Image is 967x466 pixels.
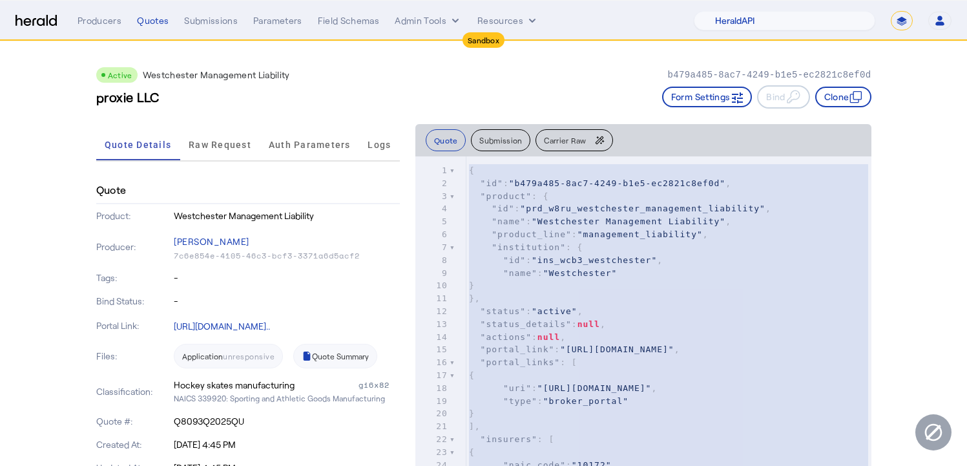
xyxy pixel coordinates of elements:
a: [URL][DOMAIN_NAME].. [174,321,270,332]
span: "name" [492,217,526,226]
div: 18 [415,382,450,395]
div: 14 [415,331,450,344]
span: "management_liability" [577,229,703,239]
p: [DATE] 4:45 PM [174,438,400,451]
p: Westchester Management Liability [143,69,290,81]
span: { [469,370,475,380]
span: "product" [481,191,532,201]
span: { [469,447,475,457]
span: "prd_w8ru_westchester_management_liability" [520,204,765,213]
div: 6 [415,228,450,241]
div: 17 [415,369,450,382]
span: : , [469,306,583,316]
p: Files: [96,350,172,363]
span: "actions" [481,332,532,342]
div: 1 [415,164,450,177]
button: Carrier Raw [535,129,612,151]
div: Hockey skates manufacturing [174,379,295,392]
div: Sandbox [463,32,504,48]
img: Herald Logo [16,15,57,27]
span: "insurers" [481,434,537,444]
div: 20 [415,407,450,420]
span: "type" [503,396,537,406]
div: 12 [415,305,450,318]
span: "Westchester Management Liability" [532,217,725,226]
p: [PERSON_NAME] [174,233,400,251]
p: Classification: [96,385,172,398]
div: 23 [415,446,450,459]
span: : , [469,229,709,239]
h4: Quote [96,182,127,198]
span: Raw Request [189,140,251,149]
span: "Westchester" [543,268,618,278]
span: : , [469,204,771,213]
span: "[URL][DOMAIN_NAME]" [560,344,674,354]
span: }, [469,293,481,303]
span: : [469,268,618,278]
span: Logs [368,140,391,149]
span: "[URL][DOMAIN_NAME]" [537,383,652,393]
span: : , [469,344,680,354]
span: : , [469,383,657,393]
span: "uri" [503,383,532,393]
div: 11 [415,292,450,305]
div: 2 [415,177,450,190]
p: - [174,271,400,284]
div: 21 [415,420,450,433]
span: : , [469,255,663,265]
div: 10 [415,279,450,292]
button: Bind [757,85,809,109]
span: "id" [503,255,526,265]
span: "id" [481,178,503,188]
span: "product_line" [492,229,572,239]
button: Clone [815,87,871,107]
p: Westchester Management Liability [174,209,400,222]
p: Producer: [96,240,172,253]
span: Carrier Raw [544,136,586,144]
div: Field Schemas [318,14,380,27]
span: : [ [469,357,577,367]
span: Quote Details [105,140,171,149]
div: 13 [415,318,450,331]
div: 4 [415,202,450,215]
button: Resources dropdown menu [477,14,539,27]
p: Product: [96,209,172,222]
span: "broker_portal" [543,396,629,406]
h3: proxie LLC [96,88,160,106]
span: "status_details" [481,319,572,329]
span: { [469,165,475,175]
span: : , [469,217,731,226]
div: 16 [415,356,450,369]
button: Form Settings [662,87,753,107]
p: 7c6e854e-4105-46c3-bcf3-3371a6d5acf2 [174,251,400,261]
span: : { [469,191,549,201]
p: Q8093Q2025QU [174,415,400,428]
span: : , [469,332,566,342]
span: : , [469,178,731,188]
p: Bind Status: [96,295,172,308]
span: "active" [532,306,577,316]
div: 8 [415,254,450,267]
p: - [174,295,400,308]
div: 5 [415,215,450,228]
a: Quote Summary [293,344,377,368]
p: Quote #: [96,415,172,428]
span: Active [108,70,132,79]
p: Tags: [96,271,172,284]
span: null [537,332,560,342]
p: Created At: [96,438,172,451]
div: Submissions [184,14,238,27]
div: 22 [415,433,450,446]
button: Submission [471,129,530,151]
span: ], [469,421,481,431]
div: 3 [415,190,450,203]
span: null [577,319,600,329]
span: "ins_wcb3_westchester" [532,255,657,265]
div: gi6x82 [359,379,400,392]
span: : , [469,319,606,329]
div: 7 [415,241,450,254]
span: "status" [481,306,526,316]
div: Parameters [253,14,302,27]
span: "portal_link" [481,344,555,354]
div: Producers [78,14,121,27]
